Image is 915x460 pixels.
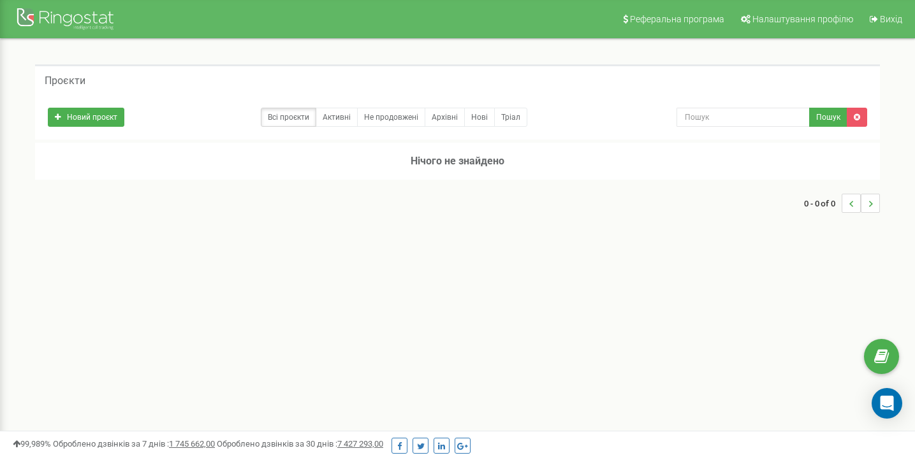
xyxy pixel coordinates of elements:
[316,108,358,127] a: Активні
[35,143,880,180] h3: Нічого не знайдено
[752,14,853,24] span: Налаштування профілю
[48,108,124,127] a: Новий проєкт
[494,108,527,127] a: Тріал
[630,14,724,24] span: Реферальна програма
[53,439,215,449] span: Оброблено дзвінків за 7 днів :
[337,439,383,449] u: 7 427 293,00
[169,439,215,449] u: 1 745 662,00
[13,439,51,449] span: 99,989%
[880,14,902,24] span: Вихід
[261,108,316,127] a: Всі проєкти
[809,108,847,127] button: Пошук
[45,75,85,87] h5: Проєкти
[872,388,902,419] div: Open Intercom Messenger
[425,108,465,127] a: Архівні
[804,194,842,213] span: 0 - 0 of 0
[464,108,495,127] a: Нові
[677,108,810,127] input: Пошук
[804,181,880,226] nav: ...
[357,108,425,127] a: Не продовжені
[217,439,383,449] span: Оброблено дзвінків за 30 днів :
